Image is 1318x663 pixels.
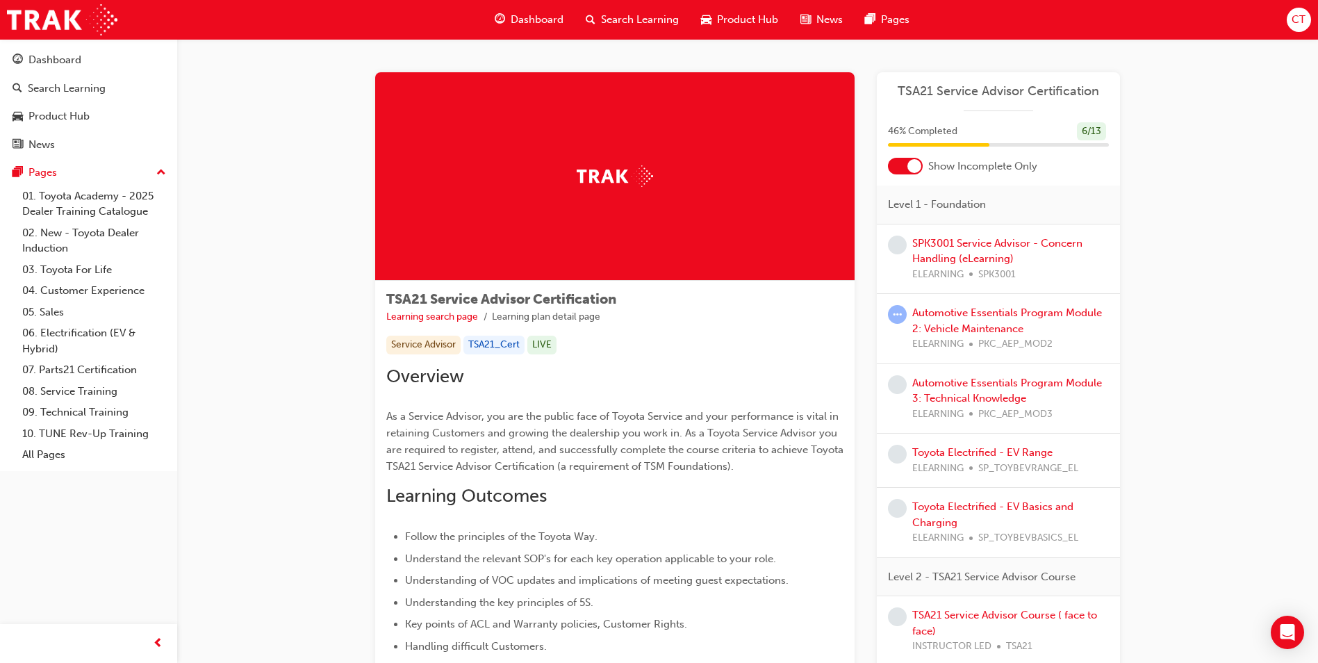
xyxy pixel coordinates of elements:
[17,423,172,445] a: 10. TUNE Rev-Up Training
[386,291,616,307] span: TSA21 Service Advisor Certification
[575,6,690,34] a: search-iconSearch Learning
[912,377,1102,405] a: Automotive Essentials Program Module 3: Technical Knowledge
[6,44,172,160] button: DashboardSearch LearningProduct HubNews
[888,607,907,626] span: learningRecordVerb_NONE-icon
[888,445,907,464] span: learningRecordVerb_NONE-icon
[17,222,172,259] a: 02. New - Toyota Dealer Induction
[690,6,789,34] a: car-iconProduct Hub
[28,137,55,153] div: News
[17,402,172,423] a: 09. Technical Training
[386,311,478,322] a: Learning search page
[978,530,1078,546] span: SP_TOYBEVBASICS_EL
[1006,639,1032,655] span: TSA21
[6,160,172,186] button: Pages
[386,336,461,354] div: Service Advisor
[405,574,789,587] span: Understanding of VOC updates and implications of meeting guest expectations.
[386,366,464,387] span: Overview
[1292,12,1305,28] span: CT
[28,81,106,97] div: Search Learning
[405,618,687,630] span: Key points of ACL and Warranty policies, Customer Rights.
[511,12,563,28] span: Dashboard
[586,11,595,28] span: search-icon
[854,6,921,34] a: pages-iconPages
[601,12,679,28] span: Search Learning
[978,461,1078,477] span: SP_TOYBEVRANGE_EL
[912,407,964,423] span: ELEARNING
[1077,122,1106,141] div: 6 / 13
[28,165,57,181] div: Pages
[463,336,525,354] div: TSA21_Cert
[912,446,1053,459] a: Toyota Electrified - EV Range
[912,336,964,352] span: ELEARNING
[13,167,23,179] span: pages-icon
[13,139,23,152] span: news-icon
[7,4,117,35] img: Trak
[156,164,166,182] span: up-icon
[1271,616,1304,649] div: Open Intercom Messenger
[405,596,593,609] span: Understanding the key principles of 5S.
[386,485,547,507] span: Learning Outcomes
[17,381,172,402] a: 08. Service Training
[153,635,163,653] span: prev-icon
[6,47,172,73] a: Dashboard
[405,552,776,565] span: Understand the relevant SOP's for each key operation applicable to your role.
[912,306,1102,335] a: Automotive Essentials Program Module 2: Vehicle Maintenance
[6,132,172,158] a: News
[789,6,854,34] a: news-iconNews
[928,158,1037,174] span: Show Incomplete Only
[912,609,1097,637] a: TSA21 Service Advisor Course ( face to face)
[978,267,1016,283] span: SPK3001
[13,83,22,95] span: search-icon
[912,461,964,477] span: ELEARNING
[492,309,600,325] li: Learning plan detail page
[912,639,991,655] span: INSTRUCTOR LED
[888,499,907,518] span: learningRecordVerb_NONE-icon
[888,305,907,324] span: learningRecordVerb_ATTEMPT-icon
[978,407,1053,423] span: PKC_AEP_MOD3
[28,52,81,68] div: Dashboard
[17,186,172,222] a: 01. Toyota Academy - 2025 Dealer Training Catalogue
[484,6,575,34] a: guage-iconDashboard
[888,124,957,140] span: 46 % Completed
[17,322,172,359] a: 06. Electrification (EV & Hybrid)
[888,83,1109,99] a: TSA21 Service Advisor Certification
[17,444,172,466] a: All Pages
[865,11,875,28] span: pages-icon
[888,236,907,254] span: learningRecordVerb_NONE-icon
[17,280,172,302] a: 04. Customer Experience
[6,104,172,129] a: Product Hub
[888,569,1076,585] span: Level 2 - TSA21 Service Advisor Course
[1287,8,1311,32] button: CT
[912,500,1073,529] a: Toyota Electrified - EV Basics and Charging
[978,336,1053,352] span: PKC_AEP_MOD2
[881,12,909,28] span: Pages
[888,375,907,394] span: learningRecordVerb_NONE-icon
[13,110,23,123] span: car-icon
[495,11,505,28] span: guage-icon
[701,11,711,28] span: car-icon
[816,12,843,28] span: News
[888,197,986,213] span: Level 1 - Foundation
[912,267,964,283] span: ELEARNING
[6,76,172,101] a: Search Learning
[527,336,557,354] div: LIVE
[386,410,846,473] span: As a Service Advisor, you are the public face of Toyota Service and your performance is vital in ...
[405,640,547,653] span: Handling difficult Customers.
[577,165,653,187] img: Trak
[912,237,1082,265] a: SPK3001 Service Advisor - Concern Handling (eLearning)
[717,12,778,28] span: Product Hub
[17,359,172,381] a: 07. Parts21 Certification
[28,108,90,124] div: Product Hub
[13,54,23,67] span: guage-icon
[17,259,172,281] a: 03. Toyota For Life
[912,530,964,546] span: ELEARNING
[17,302,172,323] a: 05. Sales
[405,530,598,543] span: Follow the principles of the Toyota Way.
[800,11,811,28] span: news-icon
